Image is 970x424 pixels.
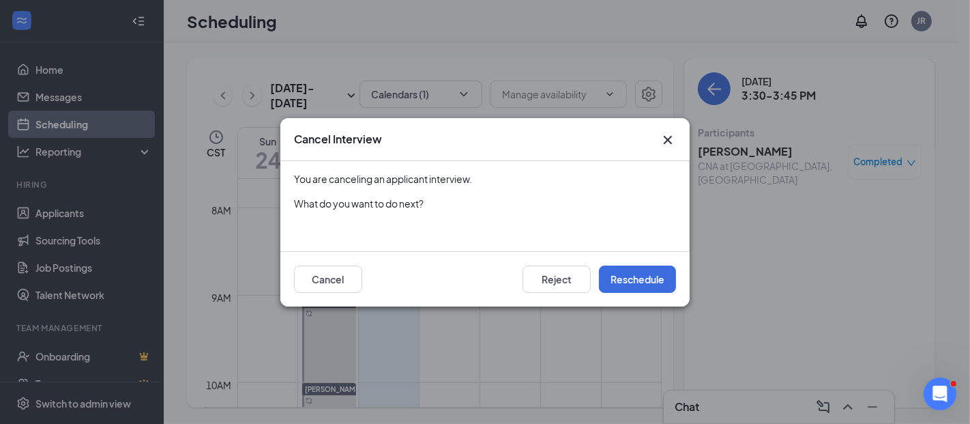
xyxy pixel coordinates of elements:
iframe: Intercom live chat [924,378,956,410]
div: What do you want to do next? [294,197,676,210]
button: Cancel [294,266,362,293]
div: You are canceling an applicant interview. [294,172,676,186]
button: Reschedule [599,266,676,293]
button: Reject [523,266,591,293]
h3: Cancel Interview [294,132,382,147]
button: Close [660,132,676,148]
svg: Cross [660,132,676,148]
